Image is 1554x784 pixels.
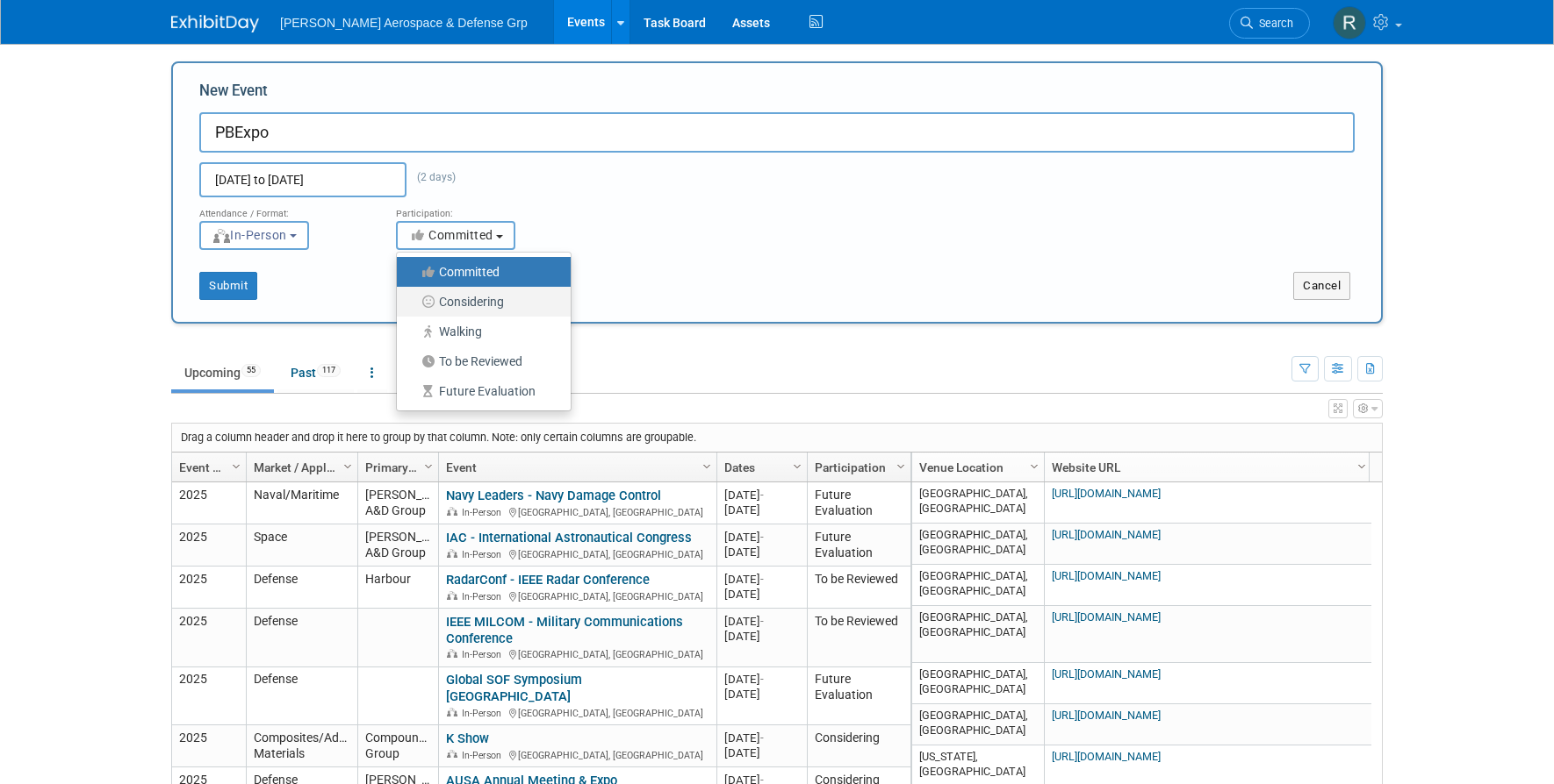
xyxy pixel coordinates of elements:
span: In-Person [462,549,507,560]
span: - [760,488,764,502]
div: [DATE] [724,545,799,559]
label: To be Reviewed [406,350,553,373]
span: Column Settings [790,460,804,474]
td: Future Evaluation [807,667,910,726]
div: [GEOGRAPHIC_DATA], [GEOGRAPHIC_DATA] [446,504,709,519]
a: Column Settings [420,453,439,479]
td: Future Evaluation [807,482,910,524]
div: Attendance / Format: [199,197,370,220]
a: IEEE MILCOM - Military Communications Conference [446,614,683,646]
div: [GEOGRAPHIC_DATA], [GEOGRAPHIC_DATA] [446,747,709,762]
td: Naval/Maritime [246,482,357,524]
label: Walking [406,320,553,343]
div: [GEOGRAPHIC_DATA], [GEOGRAPHIC_DATA] [446,705,709,720]
td: To be Reviewed [807,609,910,667]
div: [DATE] [724,731,799,745]
td: Harbour [357,567,438,609]
td: [PERSON_NAME] A&D Group [357,482,438,524]
td: [GEOGRAPHIC_DATA], [GEOGRAPHIC_DATA] [912,524,1044,565]
a: Column Settings [892,453,911,479]
img: ExhibitDay [171,15,259,32]
div: [GEOGRAPHIC_DATA], [GEOGRAPHIC_DATA] [446,546,709,561]
a: Column Settings [788,453,808,479]
span: In-Person [462,708,507,719]
a: Search [1229,8,1310,39]
span: 55 [241,364,261,377]
a: [URL][DOMAIN_NAME] [1052,709,1161,722]
div: [GEOGRAPHIC_DATA], [GEOGRAPHIC_DATA] [446,588,709,603]
a: Column Settings [1025,453,1045,479]
a: Event Year [179,453,234,482]
img: In-Person Event [447,750,457,759]
span: In-Person [462,591,507,602]
a: Column Settings [227,453,247,479]
a: Navy Leaders - Navy Damage Control [446,488,661,503]
button: Submit [199,272,257,300]
span: In-Person [462,507,507,518]
td: [GEOGRAPHIC_DATA], [GEOGRAPHIC_DATA] [912,663,1044,704]
span: In-Person [462,750,507,761]
div: [GEOGRAPHIC_DATA], [GEOGRAPHIC_DATA] [446,646,709,661]
span: - [760,531,764,544]
input: Start Date - End Date [199,162,406,197]
td: Defense [246,609,357,667]
a: IAC - International Astronautical Congress [446,530,692,545]
a: [URL][DOMAIN_NAME] [1052,487,1161,500]
td: 2025 [172,567,246,609]
span: In-Person [462,649,507,660]
a: Participation [815,453,899,482]
td: Compounds Group [357,725,438,767]
button: Cancel [1293,272,1350,300]
div: Drag a column header and drop it here to group by that column. Note: only certain columns are gro... [172,424,1382,452]
a: K Show [446,731,489,746]
td: To be Reviewed [807,567,910,609]
a: Website URL [1052,453,1360,482]
td: [GEOGRAPHIC_DATA], [GEOGRAPHIC_DATA] [912,482,1044,524]
div: [DATE] [724,572,799,587]
div: [DATE] [724,530,799,545]
a: Upcoming55 [171,356,274,389]
td: 2025 [172,667,246,726]
span: (2 days) [406,171,456,183]
img: In-Person Event [447,549,457,558]
td: 2025 [172,482,246,524]
button: Committed [396,221,515,250]
span: Column Settings [1027,460,1041,474]
span: - [760,573,764,586]
img: In-Person Event [447,507,457,516]
img: In-Person Event [447,591,457,600]
div: [DATE] [724,587,799,602]
a: Column Settings [339,453,358,479]
a: RadarConf - IEEE Radar Conference [446,572,650,588]
td: [GEOGRAPHIC_DATA], [GEOGRAPHIC_DATA] [912,565,1044,606]
td: Defense [246,567,357,609]
a: Column Settings [1353,453,1372,479]
div: [DATE] [724,614,799,629]
td: 2025 [172,609,246,667]
img: In-Person Event [447,708,457,716]
td: Future Evaluation [807,524,910,567]
span: 117 [317,364,341,377]
a: [URL][DOMAIN_NAME] [1052,610,1161,624]
a: Event [446,453,705,482]
td: [GEOGRAPHIC_DATA], [GEOGRAPHIC_DATA] [912,704,1044,745]
div: [DATE] [724,502,799,517]
label: New Event [199,81,268,108]
td: Composites/Advanced Materials [246,725,357,767]
div: Participation: [396,197,566,220]
a: Global SOF Symposium [GEOGRAPHIC_DATA] [446,672,582,704]
span: In-Person [212,228,287,242]
div: [DATE] [724,687,799,702]
span: Committed [408,228,493,242]
span: Column Settings [421,460,435,474]
span: [PERSON_NAME] Aerospace & Defense Grp [280,16,528,30]
span: Column Settings [341,460,355,474]
td: 2025 [172,524,246,567]
span: Column Settings [700,460,714,474]
a: Dates [724,453,795,482]
img: In-Person Event [447,649,457,658]
button: In-Person [199,221,309,250]
div: [DATE] [724,745,799,760]
a: Column Settings [698,453,717,479]
span: Column Settings [1355,460,1369,474]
